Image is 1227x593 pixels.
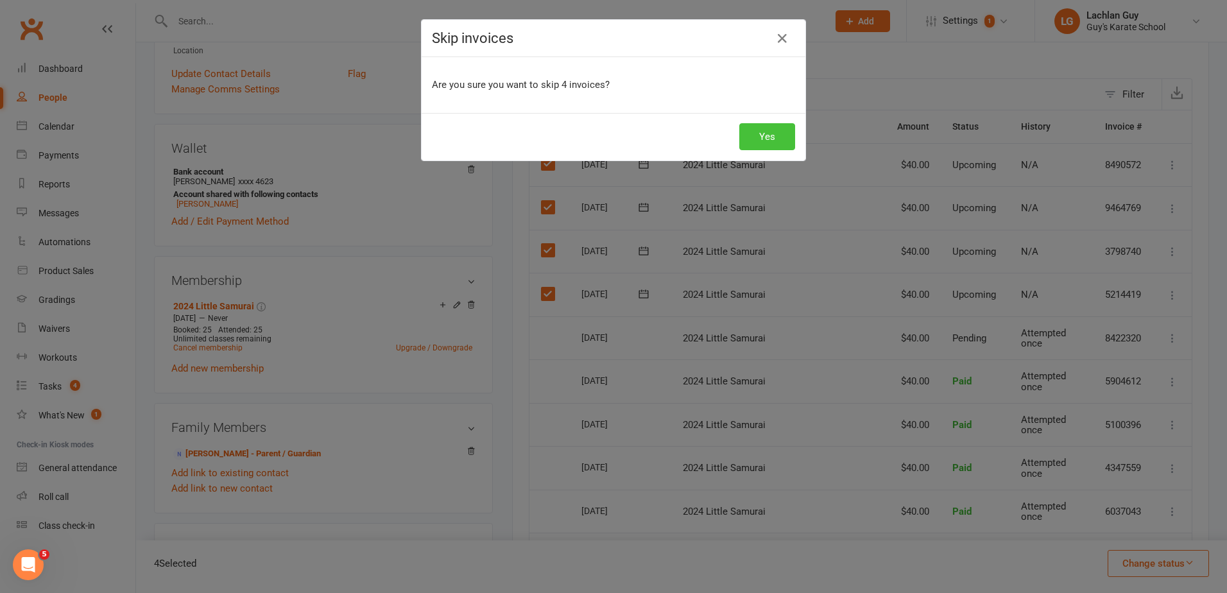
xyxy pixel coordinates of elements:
span: Are you sure you want to skip 4 invoices? [432,79,610,90]
button: Yes [739,123,795,150]
span: 5 [39,549,49,560]
iframe: Intercom live chat [13,549,44,580]
h4: Skip invoices [432,30,795,46]
button: Close [772,28,793,49]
